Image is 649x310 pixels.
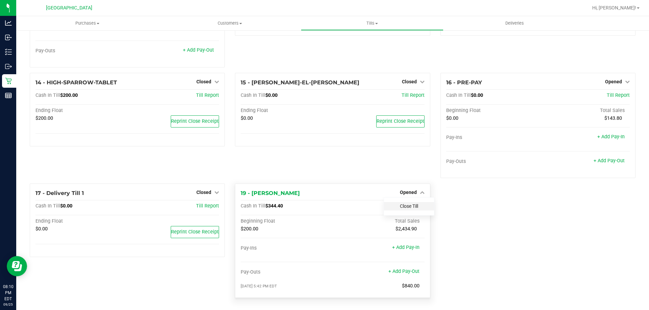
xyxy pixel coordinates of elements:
[496,20,533,26] span: Deliveries
[265,203,283,209] span: $344.40
[605,79,622,84] span: Opened
[241,269,333,275] div: Pay-Outs
[400,190,417,195] span: Opened
[35,108,127,114] div: Ending Float
[5,49,12,55] inline-svg: Inventory
[16,20,159,26] span: Purchases
[607,92,630,98] a: Till Report
[265,92,278,98] span: $0.00
[159,20,301,26] span: Customers
[392,245,419,250] a: + Add Pay-In
[3,302,13,307] p: 09/25
[301,20,443,26] span: Tills
[241,79,359,86] span: 15 - [PERSON_NAME]-EL-[PERSON_NAME]
[5,78,12,84] inline-svg: Retail
[241,108,333,114] div: Ending Float
[46,5,92,11] span: [GEOGRAPHIC_DATA]
[183,47,214,53] a: + Add Pay-Out
[241,218,333,224] div: Beginning Float
[35,48,127,54] div: Pay-Outs
[35,226,48,232] span: $0.00
[443,16,586,30] a: Deliveries
[446,108,538,114] div: Beginning Float
[7,256,27,276] iframe: Resource center
[35,203,60,209] span: Cash In Till
[16,16,159,30] a: Purchases
[60,203,72,209] span: $0.00
[446,79,482,86] span: 16 - PRE-PAY
[402,283,419,289] span: $840.00
[604,115,622,121] span: $143.80
[35,115,53,121] span: $200.00
[400,203,418,209] a: Close Till
[196,190,211,195] span: Closed
[35,218,127,224] div: Ending Float
[60,92,78,98] span: $200.00
[446,92,471,98] span: Cash In Till
[402,92,425,98] a: Till Report
[196,203,219,209] a: Till Report
[171,118,219,124] span: Reprint Close Receipt
[446,135,538,141] div: Pay-Ins
[35,190,84,196] span: 17 - Delivery Till 1
[241,115,253,121] span: $0.00
[594,158,625,164] a: + Add Pay-Out
[395,226,417,232] span: $2,434.90
[196,92,219,98] a: Till Report
[333,218,425,224] div: Total Sales
[159,16,301,30] a: Customers
[196,79,211,84] span: Closed
[35,79,117,86] span: 14 - HIGH-SPARROW-TABLET
[597,134,625,140] a: + Add Pay-In
[241,245,333,251] div: Pay-Ins
[171,115,219,128] button: Reprint Close Receipt
[592,5,636,10] span: Hi, [PERSON_NAME]!
[5,92,12,99] inline-svg: Reports
[446,115,458,121] span: $0.00
[5,63,12,70] inline-svg: Outbound
[171,226,219,238] button: Reprint Close Receipt
[35,92,60,98] span: Cash In Till
[388,269,419,274] a: + Add Pay-Out
[471,92,483,98] span: $0.00
[241,190,300,196] span: 19 - [PERSON_NAME]
[241,92,265,98] span: Cash In Till
[241,284,277,288] span: [DATE] 5:42 PM EDT
[376,115,425,128] button: Reprint Close Receipt
[402,79,417,84] span: Closed
[171,229,219,235] span: Reprint Close Receipt
[241,203,265,209] span: Cash In Till
[5,20,12,26] inline-svg: Analytics
[241,226,258,232] span: $200.00
[3,284,13,302] p: 08:10 PM EDT
[446,159,538,165] div: Pay-Outs
[301,16,443,30] a: Tills
[538,108,630,114] div: Total Sales
[377,118,424,124] span: Reprint Close Receipt
[5,34,12,41] inline-svg: Inbound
